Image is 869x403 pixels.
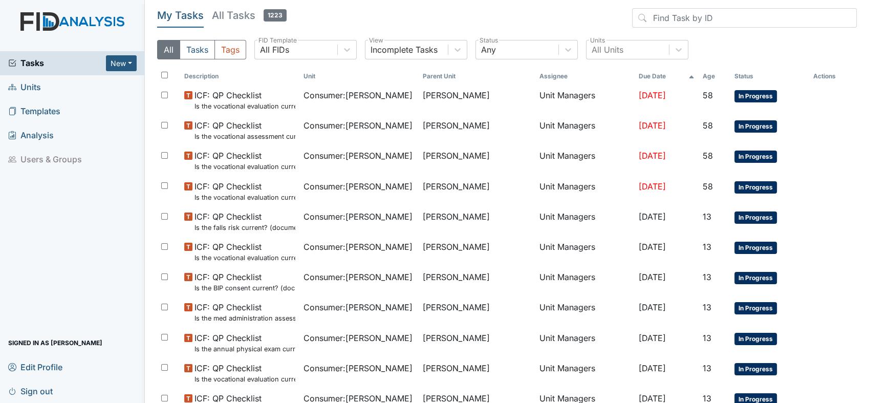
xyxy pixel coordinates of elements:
span: ICF: QP Checklist Is the vocational assessment current? (document the date in the comment section) [194,119,295,141]
span: [DATE] [638,120,665,131]
div: Type filter [157,40,246,59]
td: Unit Managers [535,145,635,176]
small: Is the med administration assessment current? (document the date in the comment section) [194,313,295,323]
button: Tasks [180,40,215,59]
input: Find Task by ID [632,8,857,28]
span: Consumer : [PERSON_NAME] [303,332,412,344]
th: Assignee [535,68,635,85]
small: Is the vocational evaluation current? (document the date in the comment section) [194,374,295,384]
span: [DATE] [638,211,665,222]
span: Consumer : [PERSON_NAME] [303,119,412,132]
span: ICF: QP Checklist Is the annual physical exam current? (document the date in the comment section) [194,332,295,354]
span: 13 [703,242,711,252]
span: Consumer : [PERSON_NAME] [303,301,412,313]
h5: My Tasks [157,8,204,23]
small: Is the vocational assessment current? (document the date in the comment section) [194,132,295,141]
small: Is the vocational evaluation current? (document the date in the comment section) [194,253,295,263]
span: In Progress [734,242,777,254]
span: [PERSON_NAME] [422,89,489,101]
span: [PERSON_NAME] [422,241,489,253]
span: [DATE] [638,302,665,312]
span: Analysis [8,128,54,143]
span: [PERSON_NAME] [422,271,489,283]
th: Toggle SortBy [180,68,299,85]
span: In Progress [734,90,777,102]
span: [DATE] [638,90,665,100]
span: ICF: QP Checklist Is the falls risk current? (document the date in the comment section) [194,210,295,232]
td: Unit Managers [535,297,635,327]
span: Consumer : [PERSON_NAME] [303,150,412,162]
span: 13 [703,333,711,343]
button: New [106,55,137,71]
span: 58 [703,90,713,100]
span: 1223 [264,9,287,22]
span: [PERSON_NAME] [422,301,489,313]
span: 13 [703,211,711,222]
th: Actions [809,68,857,85]
td: Unit Managers [535,237,635,267]
span: Consumer : [PERSON_NAME] [303,271,412,283]
span: In Progress [734,333,777,345]
span: In Progress [734,363,777,375]
td: Unit Managers [535,206,635,237]
small: Is the BIP consent current? (document the date, BIP number in the comment section) [194,283,295,293]
td: Unit Managers [535,176,635,206]
span: In Progress [734,211,777,224]
span: 58 [703,181,713,192]
span: 13 [703,363,711,373]
span: [PERSON_NAME] [422,362,489,374]
span: In Progress [734,181,777,194]
td: Unit Managers [535,85,635,115]
span: [DATE] [638,181,665,192]
span: 13 [703,272,711,282]
span: ICF: QP Checklist Is the vocational evaluation current? (document the date in the comment section) [194,241,295,263]
span: Signed in as [PERSON_NAME] [8,335,102,351]
span: Consumer : [PERSON_NAME] [303,210,412,223]
td: Unit Managers [535,358,635,388]
h5: All Tasks [212,8,287,23]
span: [PERSON_NAME] [422,119,489,132]
span: Sign out [8,383,53,399]
span: [DATE] [638,272,665,282]
th: Toggle SortBy [418,68,535,85]
span: In Progress [734,120,777,133]
span: 58 [703,151,713,161]
span: ICF: QP Checklist Is the BIP consent current? (document the date, BIP number in the comment section) [194,271,295,293]
small: Is the vocational evaluation current? (document the date in the comment section) [194,162,295,172]
span: [DATE] [638,151,665,161]
span: In Progress [734,151,777,163]
small: Is the annual physical exam current? (document the date in the comment section) [194,344,295,354]
th: Toggle SortBy [699,68,730,85]
div: All Units [592,44,623,56]
th: Toggle SortBy [730,68,809,85]
span: In Progress [734,272,777,284]
span: ICF: QP Checklist Is the med administration assessment current? (document the date in the comment... [194,301,295,323]
span: Consumer : [PERSON_NAME] [303,89,412,101]
button: All [157,40,180,59]
small: Is the vocational evaluation current? (document the date in the comment section) [194,101,295,111]
span: Consumer : [PERSON_NAME] [303,180,412,193]
input: Toggle All Rows Selected [161,72,168,78]
td: Unit Managers [535,267,635,297]
span: [PERSON_NAME] [422,332,489,344]
span: [DATE] [638,333,665,343]
th: Toggle SortBy [634,68,699,85]
span: [PERSON_NAME] [422,180,489,193]
th: Toggle SortBy [299,68,419,85]
span: Templates [8,103,60,119]
span: [PERSON_NAME] [422,210,489,223]
span: In Progress [734,302,777,314]
span: Units [8,79,41,95]
span: ICF: QP Checklist Is the vocational evaluation current? (document the date in the comment section) [194,362,295,384]
div: Incomplete Tasks [371,44,438,56]
span: ICF: QP Checklist Is the vocational evaluation current? (document the date in the comment section) [194,89,295,111]
div: Any [481,44,496,56]
td: Unit Managers [535,115,635,145]
span: Consumer : [PERSON_NAME] [303,362,412,374]
a: Tasks [8,57,106,69]
small: Is the falls risk current? (document the date in the comment section) [194,223,295,232]
span: [DATE] [638,363,665,373]
span: Consumer : [PERSON_NAME] [303,241,412,253]
span: 13 [703,302,711,312]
